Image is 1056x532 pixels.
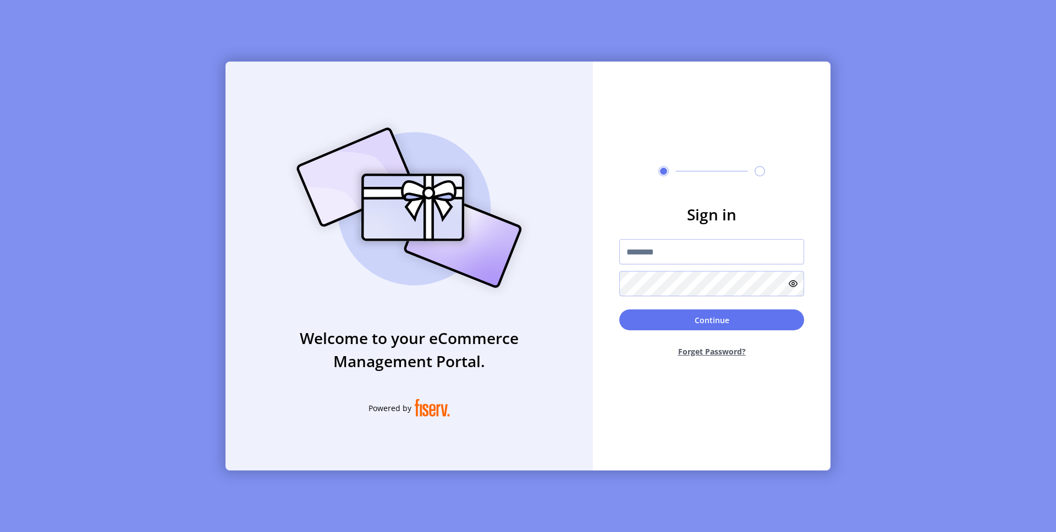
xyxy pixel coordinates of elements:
[280,115,538,300] img: card_Illustration.svg
[619,309,804,330] button: Continue
[619,337,804,366] button: Forget Password?
[619,203,804,226] h3: Sign in
[369,402,411,414] span: Powered by
[226,326,593,373] h3: Welcome to your eCommerce Management Portal.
